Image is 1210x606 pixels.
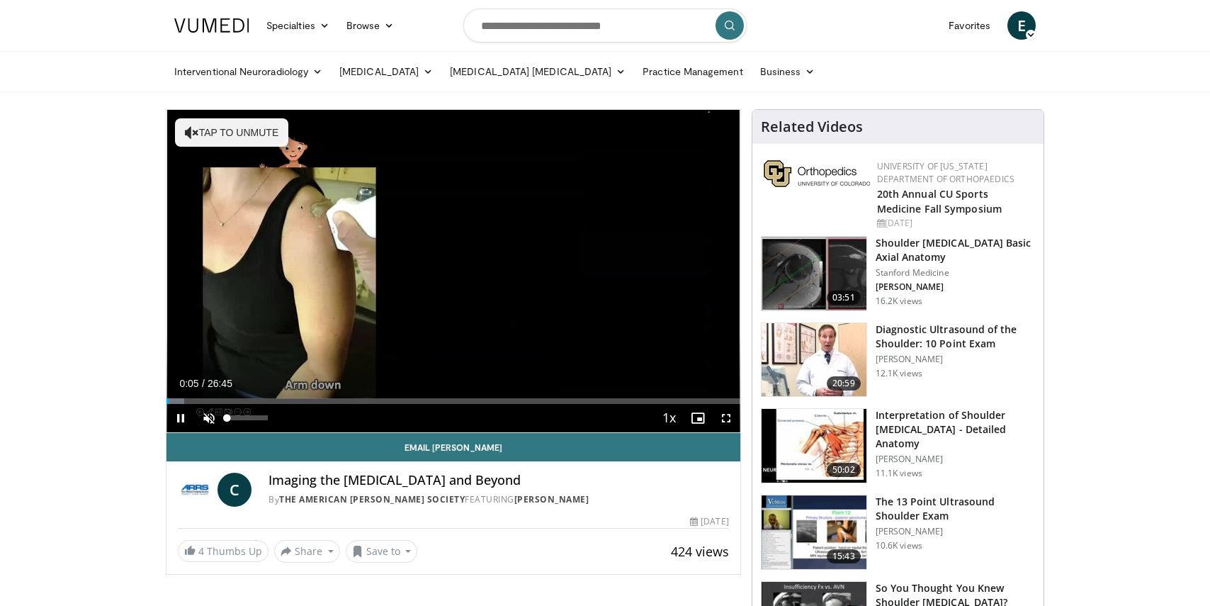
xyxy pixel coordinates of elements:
a: 15:43 The 13 Point Ultrasound Shoulder Exam [PERSON_NAME] 10.6K views [761,495,1035,570]
span: 0:05 [179,378,198,389]
input: Search topics, interventions [463,9,747,43]
button: Pause [166,404,195,432]
h3: Interpretation of Shoulder [MEDICAL_DATA] - Detailed Anatomy [876,408,1035,451]
a: E [1007,11,1036,40]
button: Share [274,540,340,563]
p: [PERSON_NAME] [876,526,1035,537]
a: 4 Thumbs Up [178,540,268,562]
a: 20th Annual CU Sports Medicine Fall Symposium [877,187,1002,215]
a: Favorites [940,11,999,40]
span: 26:45 [208,378,232,389]
a: Browse [338,11,403,40]
span: 50:02 [827,463,861,477]
p: [PERSON_NAME] [876,354,1035,365]
div: [DATE] [877,217,1032,230]
img: 2e2aae31-c28f-4877-acf1-fe75dd611276.150x105_q85_crop-smart_upscale.jpg [762,323,866,397]
p: [PERSON_NAME] [876,281,1035,293]
h3: Shoulder [MEDICAL_DATA] Basic Axial Anatomy [876,236,1035,264]
a: The American [PERSON_NAME] Society [279,493,465,505]
div: By FEATURING [268,493,729,506]
button: Playback Rate [655,404,684,432]
video-js: Video Player [166,110,740,433]
span: 03:51 [827,291,861,305]
h4: Related Videos [761,118,863,135]
img: The American Roentgen Ray Society [178,473,212,507]
div: Volume Level [227,415,267,420]
a: Specialties [258,11,338,40]
a: [MEDICAL_DATA] [331,57,441,86]
span: 20:59 [827,376,861,391]
a: [MEDICAL_DATA] [MEDICAL_DATA] [441,57,634,86]
a: 50:02 Interpretation of Shoulder [MEDICAL_DATA] - Detailed Anatomy [PERSON_NAME] 11.1K views [761,408,1035,483]
p: 11.1K views [876,468,922,479]
img: 843da3bf-65ba-4ef1-b378-e6073ff3724a.150x105_q85_crop-smart_upscale.jpg [762,237,866,310]
img: 7b323ec8-d3a2-4ab0-9251-f78bf6f4eb32.150x105_q85_crop-smart_upscale.jpg [762,495,866,569]
a: Business [752,57,824,86]
a: Interventional Neuroradiology [166,57,331,86]
img: 355603a8-37da-49b6-856f-e00d7e9307d3.png.150x105_q85_autocrop_double_scale_upscale_version-0.2.png [764,160,870,187]
button: Tap to unmute [175,118,288,147]
p: Stanford Medicine [876,267,1035,279]
span: 4 [198,544,204,558]
div: [DATE] [690,515,728,528]
div: Progress Bar [166,398,740,404]
a: 03:51 Shoulder [MEDICAL_DATA] Basic Axial Anatomy Stanford Medicine [PERSON_NAME] 16.2K views [761,236,1035,311]
p: 16.2K views [876,296,922,307]
p: 12.1K views [876,368,922,379]
a: C [217,473,251,507]
span: / [202,378,205,389]
h3: Diagnostic Ultrasound of the Shoulder: 10 Point Exam [876,322,1035,351]
img: VuMedi Logo [174,18,249,33]
a: Email [PERSON_NAME] [166,433,740,461]
h3: The 13 Point Ultrasound Shoulder Exam [876,495,1035,523]
button: Unmute [195,404,223,432]
button: Enable picture-in-picture mode [684,404,712,432]
button: Fullscreen [712,404,740,432]
span: 15:43 [827,549,861,563]
a: [PERSON_NAME] [514,493,589,505]
button: Save to [346,540,418,563]
h4: Imaging the [MEDICAL_DATA] and Beyond [268,473,729,488]
a: 20:59 Diagnostic Ultrasound of the Shoulder: 10 Point Exam [PERSON_NAME] 12.1K views [761,322,1035,398]
p: [PERSON_NAME] [876,454,1035,465]
span: 424 views [671,543,729,560]
img: b344877d-e8e2-41e4-9927-e77118ec7d9d.150x105_q85_crop-smart_upscale.jpg [762,409,866,483]
a: Practice Management [634,57,751,86]
a: University of [US_STATE] Department of Orthopaedics [877,160,1014,185]
p: 10.6K views [876,540,922,551]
